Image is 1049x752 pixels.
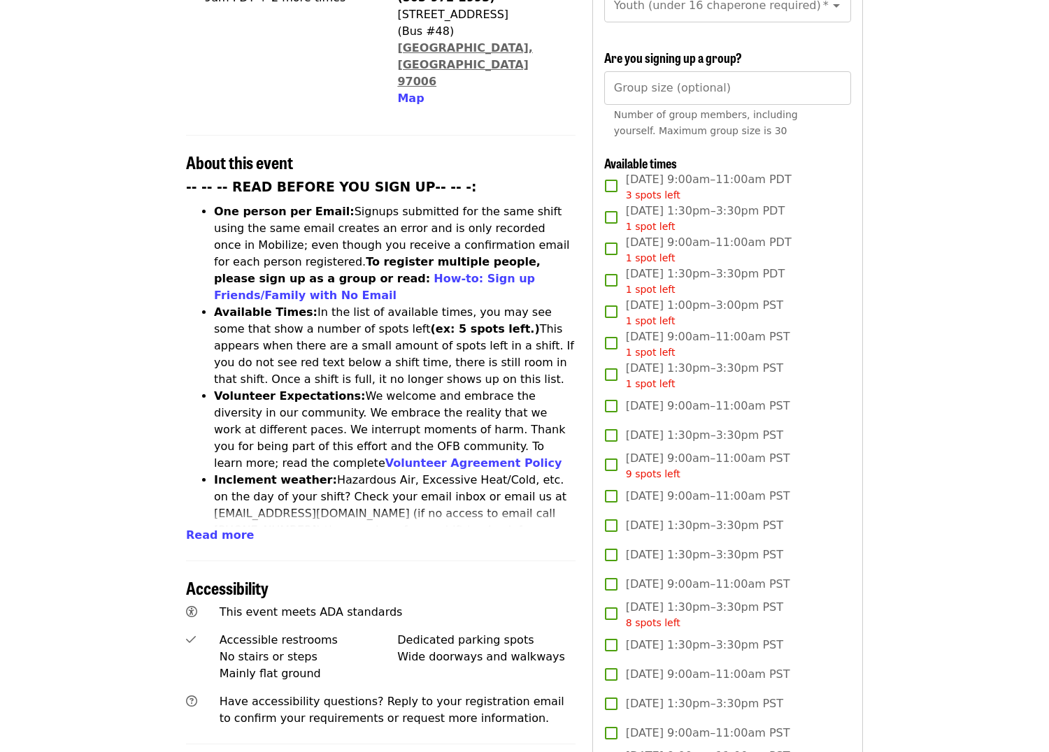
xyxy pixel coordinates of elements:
[186,527,254,544] button: Read more
[626,725,790,742] span: [DATE] 9:00am–11:00am PST
[214,389,366,403] strong: Volunteer Expectations:
[186,605,197,619] i: universal-access icon
[626,315,676,326] span: 1 spot left
[626,378,676,389] span: 1 spot left
[626,547,783,563] span: [DATE] 1:30pm–3:30pm PST
[626,297,783,328] span: [DATE] 1:00pm–3:00pm PST
[214,272,535,302] a: How-to: Sign up Friends/Family with No Email
[626,695,783,712] span: [DATE] 1:30pm–3:30pm PST
[626,576,790,593] span: [DATE] 9:00am–11:00am PST
[626,284,676,295] span: 1 spot left
[626,221,676,232] span: 1 spot left
[626,517,783,534] span: [DATE] 1:30pm–3:30pm PST
[397,41,533,88] a: [GEOGRAPHIC_DATA], [GEOGRAPHIC_DATA] 97006
[214,305,317,319] strong: Available Times:
[604,71,851,105] input: [object Object]
[397,23,564,40] div: (Bus #48)
[397,632,576,649] div: Dedicated parking spots
[626,488,790,505] span: [DATE] 9:00am–11:00am PST
[214,304,576,388] li: In the list of available times, you may see some that show a number of spots left This appears wh...
[604,48,742,66] span: Are you signing up a group?
[626,360,783,391] span: [DATE] 1:30pm–3:30pm PST
[214,388,576,472] li: We welcome and embrace the diversity in our community. We embrace the reality that we work at dif...
[397,92,424,105] span: Map
[626,450,790,482] span: [DATE] 9:00am–11:00am PST
[214,472,576,556] li: Hazardous Air, Excessive Heat/Cold, etc. on the day of your shift? Check your email inbox or emai...
[626,266,785,297] span: [DATE] 1:30pm–3:30pm PDT
[220,649,398,665] div: No stairs or steps
[220,632,398,649] div: Accessible restrooms
[626,617,680,628] span: 8 spots left
[626,347,676,358] span: 1 spot left
[397,649,576,665] div: Wide doorways and walkways
[626,203,785,234] span: [DATE] 1:30pm–3:30pm PDT
[186,575,269,600] span: Accessibility
[626,171,792,203] span: [DATE] 9:00am–11:00am PDT
[626,599,783,630] span: [DATE] 1:30pm–3:30pm PST
[186,695,197,708] i: question-circle icon
[186,633,196,646] i: check icon
[626,252,676,263] span: 1 spot left
[626,427,783,444] span: [DATE] 1:30pm–3:30pm PST
[397,90,424,107] button: Map
[626,637,783,653] span: [DATE] 1:30pm–3:30pm PST
[430,322,539,335] strong: (ex: 5 spots left.)
[186,150,293,174] span: About this event
[214,473,337,486] strong: Inclement weather:
[186,528,254,542] span: Read more
[626,666,790,683] span: [DATE] 9:00am–11:00am PST
[626,328,790,360] span: [DATE] 9:00am–11:00am PST
[220,665,398,682] div: Mainly flat ground
[385,456,562,470] a: Volunteer Agreement Policy
[186,180,477,194] strong: -- -- -- READ BEFORE YOU SIGN UP-- -- -:
[626,234,792,266] span: [DATE] 9:00am–11:00am PDT
[626,468,680,479] span: 9 spots left
[214,203,576,304] li: Signups submitted for the same shift using the same email creates an error and is only recorded o...
[220,695,564,725] span: Have accessibility questions? Reply to your registration email to confirm your requirements or re...
[626,398,790,414] span: [DATE] 9:00am–11:00am PST
[220,605,403,619] span: This event meets ADA standards
[604,154,677,172] span: Available times
[214,255,541,285] strong: To register multiple people, please sign up as a group or read:
[614,109,798,136] span: Number of group members, including yourself. Maximum group size is 30
[214,205,355,218] strong: One person per Email:
[626,189,680,201] span: 3 spots left
[397,6,564,23] div: [STREET_ADDRESS]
